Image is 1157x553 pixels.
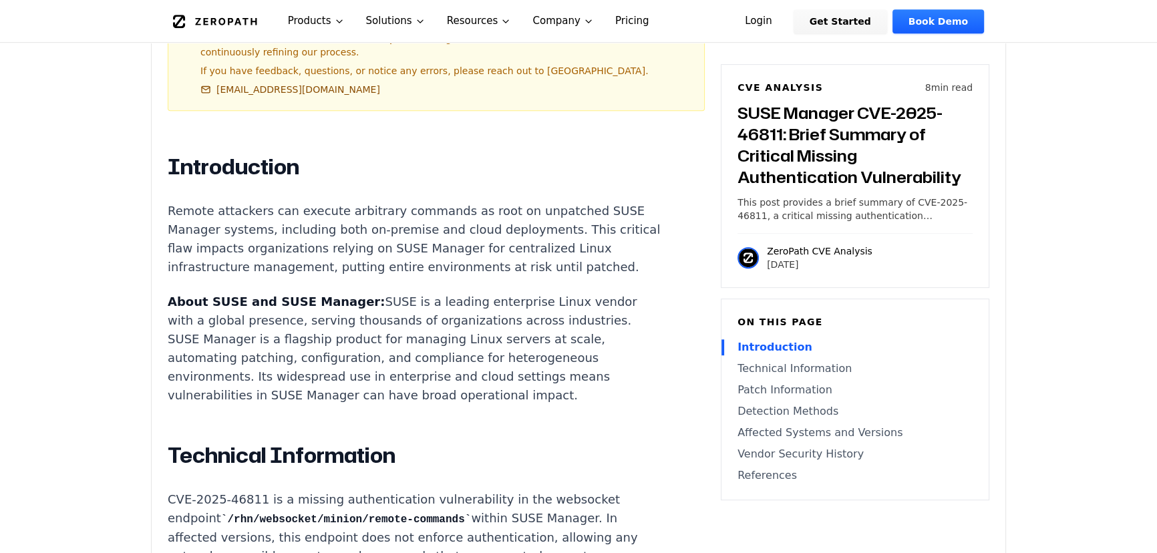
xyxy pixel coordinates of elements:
a: Affected Systems and Versions [737,425,973,441]
a: [EMAIL_ADDRESS][DOMAIN_NAME] [200,83,380,96]
a: Detection Methods [737,403,973,419]
a: Book Demo [892,9,984,33]
a: Technical Information [737,361,973,377]
a: Introduction [737,339,973,355]
h3: SUSE Manager CVE-2025-46811: Brief Summary of Critical Missing Authentication Vulnerability [737,102,973,188]
a: References [737,468,973,484]
a: Patch Information [737,382,973,398]
p: Remote attackers can execute arbitrary commands as root on unpatched SUSE Manager systems, includ... [168,202,665,276]
h2: Technical Information [168,442,665,469]
a: Get Started [794,9,887,33]
a: Vendor Security History [737,446,973,462]
h6: On this page [737,315,973,329]
strong: About SUSE and SUSE Manager: [168,295,385,309]
img: ZeroPath CVE Analysis [737,247,759,268]
p: [DATE] [767,258,872,271]
h2: Introduction [168,154,665,180]
code: /rhn/websocket/minion/remote-commands [221,514,471,526]
a: Login [729,9,788,33]
p: 8 min read [925,81,973,94]
p: If you have feedback, questions, or notice any errors, please reach out to [GEOGRAPHIC_DATA]. [200,64,693,77]
p: This post provides a brief summary of CVE-2025-46811, a critical missing authentication vulnerabi... [737,196,973,222]
h6: CVE Analysis [737,81,823,94]
p: ZeroPath CVE Analysis [767,244,872,258]
p: SUSE is a leading enterprise Linux vendor with a global presence, serving thousands of organizati... [168,293,665,405]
